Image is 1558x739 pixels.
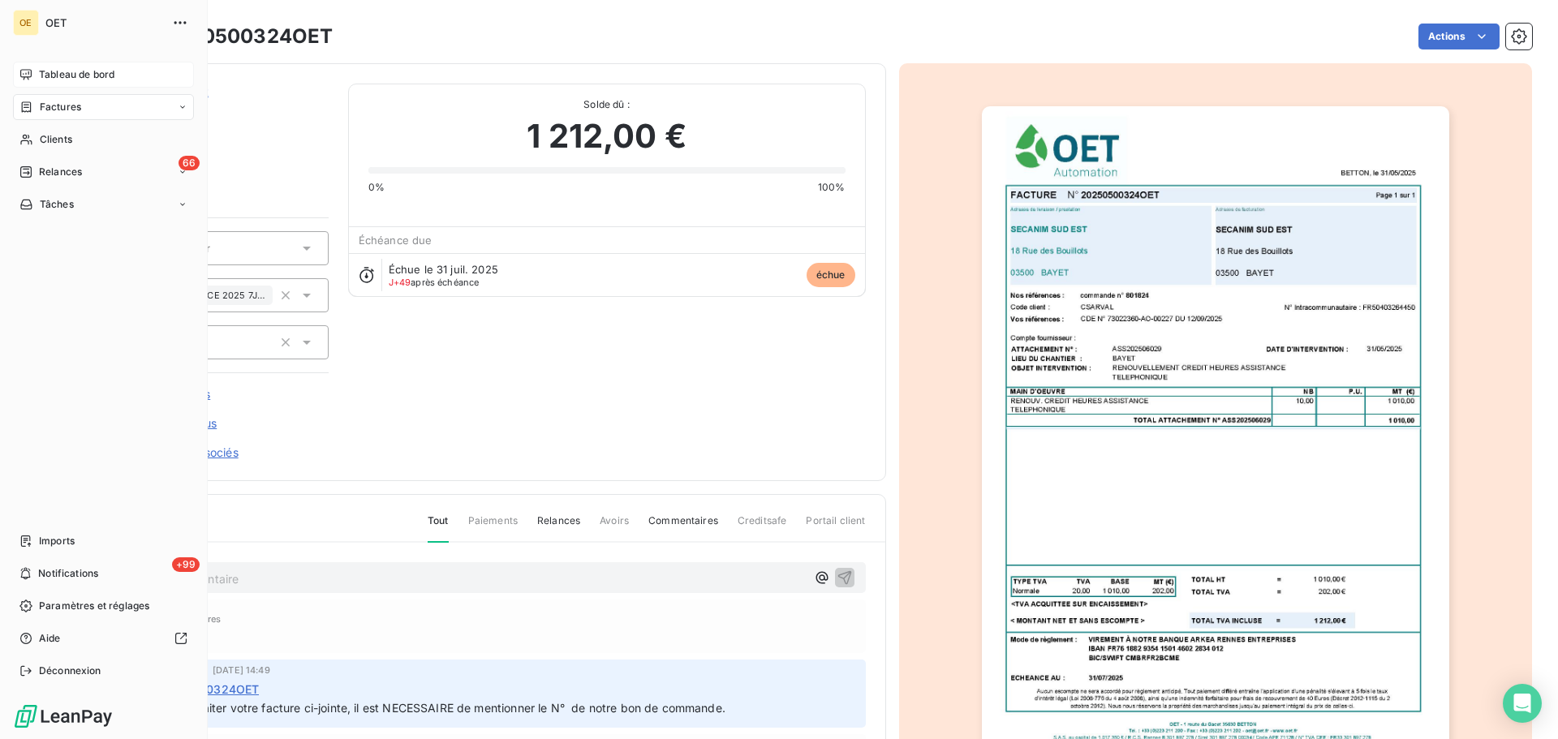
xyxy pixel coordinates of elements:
div: OE [13,10,39,36]
span: J+49 [389,277,411,288]
h3: 20250500324OET [152,22,333,51]
span: Tout [428,513,449,543]
span: [DATE] 14:49 [213,665,270,675]
span: Portail client [806,513,865,541]
span: +99 [172,557,200,572]
span: après échéance [389,277,480,287]
span: Relances [537,513,580,541]
button: Actions [1418,24,1500,49]
span: Tableau de bord [39,67,114,82]
span: Afin de pouvoir traiter votre facture ci-jointe, il est NECESSAIRE de mentionner le N° de notre b... [108,701,725,715]
span: Avoirs [600,513,629,541]
span: 1 212,00 € [527,112,686,161]
a: Aide [13,625,194,651]
div: Open Intercom Messenger [1503,684,1542,723]
span: CSARVAL [127,103,329,116]
span: 66 [179,156,200,170]
span: Échue le 31 juil. 2025 [389,263,498,276]
span: Notifications [38,566,98,581]
span: Aide [39,631,61,646]
span: Paramètres et réglages [39,599,149,613]
span: Clients [40,132,72,147]
span: OET [45,16,162,29]
span: Relances [39,165,82,179]
span: Imports [39,534,75,548]
span: Déconnexion [39,664,101,678]
span: Échéance due [359,234,433,247]
span: Solde dû : [368,97,846,112]
span: Paiements [468,513,518,541]
img: Logo LeanPay [13,703,114,729]
span: échue [807,263,855,287]
span: Commentaires [648,513,718,541]
span: Factures [40,100,81,114]
span: Tâches [40,197,74,212]
span: 100% [818,180,846,195]
span: Creditsafe [738,513,787,541]
span: 0% [368,180,385,195]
